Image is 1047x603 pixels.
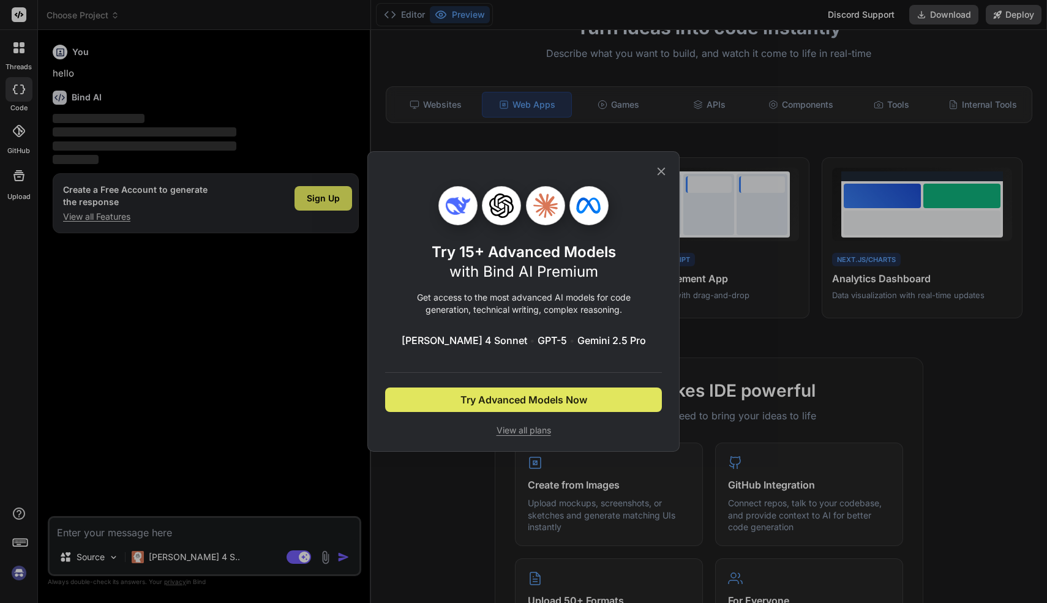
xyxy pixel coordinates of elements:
img: Deepseek [446,193,470,218]
span: Try Advanced Models Now [460,392,587,407]
span: GPT-5 [538,333,567,348]
span: with Bind AI Premium [449,263,598,280]
p: Get access to the most advanced AI models for code generation, technical writing, complex reasoning. [385,291,662,316]
span: • [569,333,575,348]
span: [PERSON_NAME] 4 Sonnet [402,333,527,348]
button: Try Advanced Models Now [385,388,662,412]
span: • [530,333,535,348]
h1: Try 15+ Advanced Models [432,242,616,282]
span: Gemini 2.5 Pro [577,333,646,348]
span: View all plans [385,424,662,436]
